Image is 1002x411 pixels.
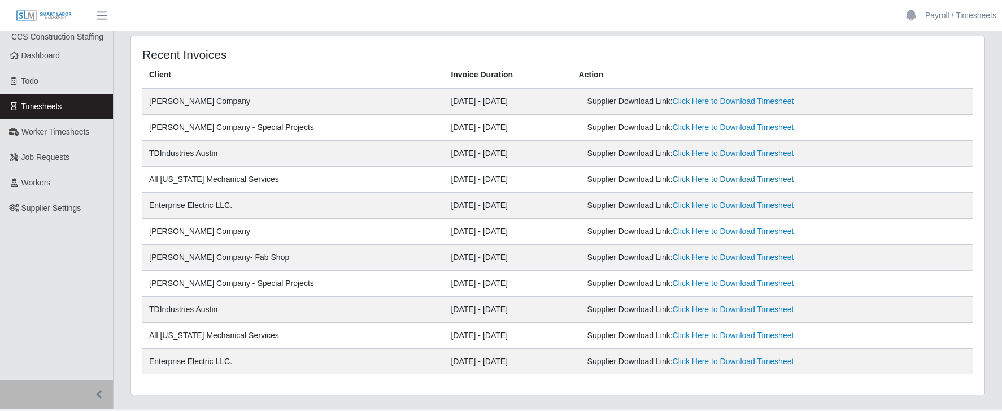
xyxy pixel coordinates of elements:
[444,271,572,297] td: [DATE] - [DATE]
[673,97,794,106] a: Click Here to Download Timesheet
[673,123,794,132] a: Click Here to Download Timesheet
[587,174,829,185] div: Supplier Download Link:
[142,323,444,349] td: All [US_STATE] Mechanical Services
[142,271,444,297] td: [PERSON_NAME] Company - Special Projects
[587,252,829,263] div: Supplier Download Link:
[673,331,794,340] a: Click Here to Download Timesheet
[21,76,38,85] span: Todo
[142,141,444,167] td: TDIndustries Austin
[444,115,572,141] td: [DATE] - [DATE]
[444,297,572,323] td: [DATE] - [DATE]
[444,245,572,271] td: [DATE] - [DATE]
[142,88,444,115] td: [PERSON_NAME] Company
[444,193,572,219] td: [DATE] - [DATE]
[673,175,794,184] a: Click Here to Download Timesheet
[142,219,444,245] td: [PERSON_NAME] Company
[142,115,444,141] td: [PERSON_NAME] Company - Special Projects
[11,32,103,41] span: CCS Construction Staffing
[21,204,81,213] span: Supplier Settings
[21,102,62,111] span: Timesheets
[444,141,572,167] td: [DATE] - [DATE]
[673,253,794,262] a: Click Here to Download Timesheet
[16,10,72,22] img: SLM Logo
[587,278,829,289] div: Supplier Download Link:
[587,330,829,341] div: Supplier Download Link:
[444,167,572,193] td: [DATE] - [DATE]
[444,62,572,89] th: Invoice Duration
[142,245,444,271] td: [PERSON_NAME] Company- Fab Shop
[142,47,478,62] h4: Recent Invoices
[925,10,996,21] a: Payroll / Timesheets
[673,227,794,236] a: Click Here to Download Timesheet
[444,88,572,115] td: [DATE] - [DATE]
[444,349,572,375] td: [DATE] - [DATE]
[587,200,829,211] div: Supplier Download Link:
[21,153,70,162] span: Job Requests
[444,323,572,349] td: [DATE] - [DATE]
[142,349,444,375] td: Enterprise Electric LLC.
[673,357,794,366] a: Click Here to Download Timesheet
[587,304,829,315] div: Supplier Download Link:
[21,178,51,187] span: Workers
[587,122,829,133] div: Supplier Download Link:
[587,356,829,367] div: Supplier Download Link:
[142,62,444,89] th: Client
[21,51,60,60] span: Dashboard
[444,219,572,245] td: [DATE] - [DATE]
[673,201,794,210] a: Click Here to Download Timesheet
[673,279,794,288] a: Click Here to Download Timesheet
[673,305,794,314] a: Click Here to Download Timesheet
[142,297,444,323] td: TDIndustries Austin
[572,62,973,89] th: Action
[587,148,829,159] div: Supplier Download Link:
[142,193,444,219] td: Enterprise Electric LLC.
[587,96,829,107] div: Supplier Download Link:
[673,149,794,158] a: Click Here to Download Timesheet
[142,167,444,193] td: All [US_STATE] Mechanical Services
[21,127,89,136] span: Worker Timesheets
[587,226,829,237] div: Supplier Download Link:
